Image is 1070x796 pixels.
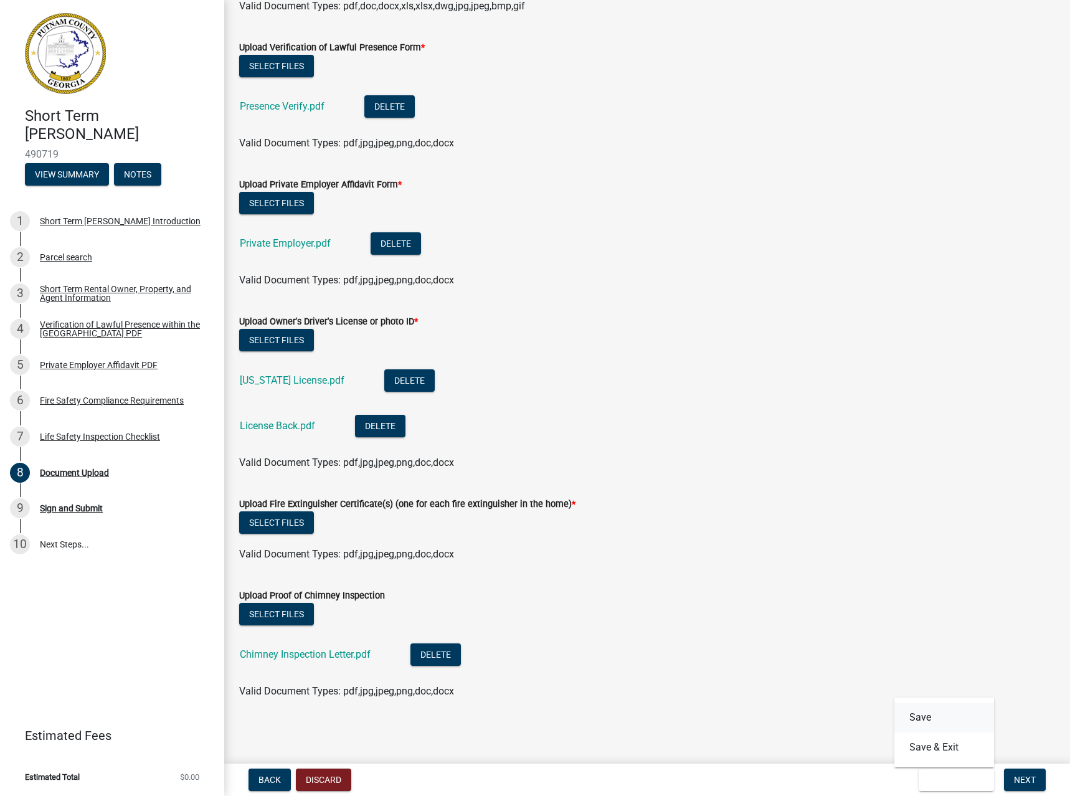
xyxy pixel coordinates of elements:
span: Valid Document Types: pdf,jpg,jpeg,png,doc,docx [239,548,454,560]
div: 5 [10,355,30,375]
button: Select files [239,329,314,351]
div: Save & Exit [894,698,994,767]
a: Private Employer.pdf [240,237,331,249]
div: Life Safety Inspection Checklist [40,432,160,441]
button: Select files [239,511,314,534]
button: Save & Exit [894,732,994,762]
span: Estimated Total [25,773,80,781]
span: Valid Document Types: pdf,jpg,jpeg,png,doc,docx [239,274,454,286]
button: Save & Exit [919,769,994,791]
button: Delete [355,415,405,437]
label: Upload Proof of Chimney Inspection [239,592,385,600]
wm-modal-confirm: Delete Document [384,376,435,387]
button: Select files [239,192,314,214]
span: Valid Document Types: pdf,jpg,jpeg,png,doc,docx [239,457,454,468]
span: Back [258,775,281,785]
wm-modal-confirm: Delete Document [371,239,421,250]
div: 9 [10,498,30,518]
button: Discard [296,769,351,791]
wm-modal-confirm: Delete Document [364,102,415,113]
button: Delete [364,95,415,118]
div: Verification of Lawful Presence within the [GEOGRAPHIC_DATA] PDF [40,320,204,338]
label: Upload Fire Extinguisher Certificate(s) (one for each fire extinguisher in the home) [239,500,575,509]
button: View Summary [25,163,109,186]
span: Save & Exit [929,775,977,785]
h4: Short Term [PERSON_NAME] [25,107,214,143]
div: 1 [10,211,30,231]
div: Parcel search [40,253,92,262]
div: 8 [10,463,30,483]
div: 2 [10,247,30,267]
div: Sign and Submit [40,504,103,513]
wm-modal-confirm: Notes [114,170,161,180]
div: 3 [10,283,30,303]
button: Delete [384,369,435,392]
div: 7 [10,427,30,447]
label: Upload Owner's Driver's License or photo ID [239,318,418,326]
div: 10 [10,534,30,554]
div: 4 [10,319,30,339]
wm-modal-confirm: Delete Document [355,421,405,433]
label: Upload Private Employer Affidavit Form [239,181,402,189]
span: Next [1014,775,1036,785]
button: Delete [410,643,461,666]
div: Short Term Rental Owner, Property, and Agent Information [40,285,204,302]
button: Notes [114,163,161,186]
button: Select files [239,55,314,77]
a: Presence Verify.pdf [240,100,324,112]
img: Putnam County, Georgia [25,13,106,94]
button: Next [1004,769,1046,791]
div: Short Term [PERSON_NAME] Introduction [40,217,201,225]
span: Valid Document Types: pdf,jpg,jpeg,png,doc,docx [239,137,454,149]
a: Estimated Fees [10,723,204,748]
span: 490719 [25,148,199,160]
label: Upload Verification of Lawful Presence Form [239,44,425,52]
span: Valid Document Types: pdf,jpg,jpeg,png,doc,docx [239,685,454,697]
a: License Back.pdf [240,420,315,432]
button: Select files [239,603,314,625]
wm-modal-confirm: Summary [25,170,109,180]
div: Private Employer Affidavit PDF [40,361,158,369]
div: Document Upload [40,468,109,477]
a: [US_STATE] License.pdf [240,374,344,386]
div: Fire Safety Compliance Requirements [40,396,184,405]
wm-modal-confirm: Delete Document [410,650,461,661]
a: Chimney Inspection Letter.pdf [240,648,371,660]
button: Back [249,769,291,791]
button: Delete [371,232,421,255]
div: 6 [10,391,30,410]
button: Save [894,703,994,732]
span: $0.00 [180,773,199,781]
